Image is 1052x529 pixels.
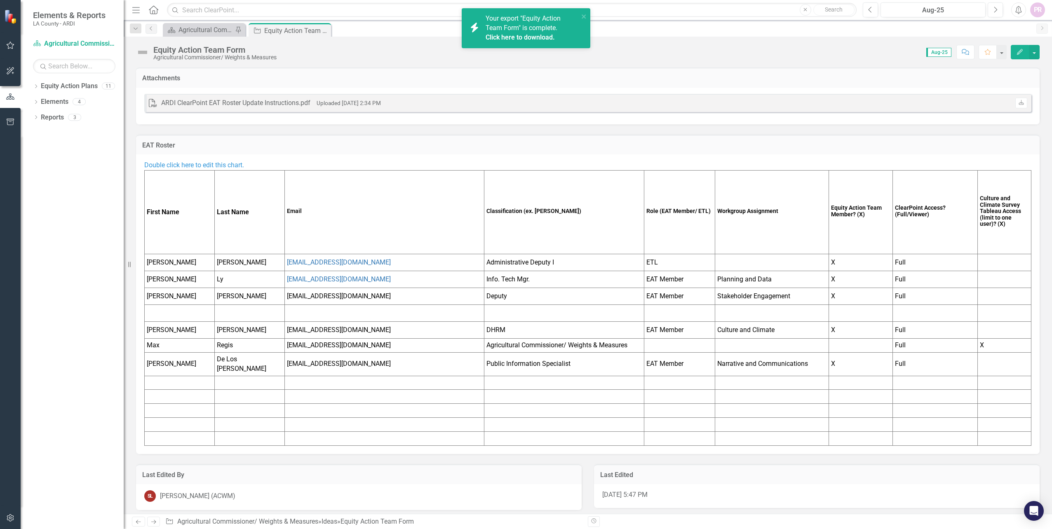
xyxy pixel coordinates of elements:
div: Agricultural Commissioner/ Weights & Measures Welcome Page [178,25,233,35]
strong: First Name [147,208,179,216]
strong: Role (EAT Member/ ETL) [646,208,711,214]
td: Info. Tech Mgr. [484,271,644,288]
img: ClearPoint Strategy [4,9,19,24]
a: [EMAIL_ADDRESS][DOMAIN_NAME] [287,275,391,283]
td: EAT Member [644,352,715,376]
td: Ly [214,271,284,288]
td: X [829,254,893,271]
div: » » [165,517,582,527]
td: X [829,321,893,338]
td: Public Information Specialist [484,352,644,376]
td: Narrative and Communications [715,352,829,376]
div: Equity Action Team Form [153,45,277,54]
td: X [829,352,893,376]
td: X [829,271,893,288]
strong: Culture and Climate Survey Tableau Access (limit to one user)? (X) [980,195,1021,227]
a: [EMAIL_ADDRESS][DOMAIN_NAME] [287,258,391,266]
span: Your export "Equity Action Team Form" is complete. [486,14,577,42]
td: Regis [214,338,284,352]
span: Aug-25 [926,48,951,57]
td: Full [893,338,977,352]
td: [PERSON_NAME] [214,321,284,338]
div: Agricultural Commissioner/ Weights & Measures [153,54,277,61]
div: Open Intercom Messenger [1024,501,1044,521]
td: Planning and Data [715,271,829,288]
td: DHRM [484,321,644,338]
td: [PERSON_NAME] [145,254,215,271]
strong: Equity Action Team Member? (X) [831,204,882,217]
strong: Last Name [217,208,249,216]
div: Aug-25 [883,5,983,15]
td: [EMAIL_ADDRESS][DOMAIN_NAME] [284,352,484,376]
td: ETL [644,254,715,271]
td: [PERSON_NAME] [145,321,215,338]
td: EAT Member [644,288,715,304]
a: Ideas [322,517,337,525]
td: Administrative Deputy I [484,254,644,271]
h3: Attachments [142,75,1033,82]
a: Equity Action Plans [41,82,98,91]
td: EAT Member [644,321,715,338]
td: [PERSON_NAME] [145,352,215,376]
div: SL [144,490,156,502]
a: Agricultural Commissioner/ Weights & Measures [33,39,115,49]
td: Full [893,352,977,376]
td: [PERSON_NAME] [145,271,215,288]
td: Max [145,338,215,352]
td: Stakeholder Engagement [715,288,829,304]
h3: EAT Roster [142,142,1033,149]
a: Agricultural Commissioner/ Weights & Measures Welcome Page [165,25,233,35]
td: [EMAIL_ADDRESS][DOMAIN_NAME] [284,321,484,338]
input: Search Below... [33,59,115,73]
button: close [581,12,587,21]
td: [EMAIL_ADDRESS][DOMAIN_NAME] [284,288,484,304]
a: Elements [41,97,68,107]
span: Elements & Reports [33,10,106,20]
input: Search ClearPoint... [167,3,857,17]
td: De Los [PERSON_NAME] [214,352,284,376]
strong: ClearPoint Access? (Full/Viewer) [895,204,946,217]
td: Full [893,271,977,288]
button: Search [813,4,855,16]
td: EAT Member [644,271,715,288]
small: Uploaded [DATE] 2:34 PM [317,100,381,106]
td: Full [893,321,977,338]
td: Full [893,288,977,304]
td: Culture and Climate [715,321,829,338]
strong: Email [287,208,302,214]
h3: Last Edited [600,471,1033,479]
span: Double click here to edit this chart. [144,161,244,169]
button: Aug-25 [881,2,986,17]
td: X [977,338,1031,352]
a: Reports [41,113,64,122]
td: Full [893,254,977,271]
td: X [829,288,893,304]
div: 4 [73,98,86,105]
h3: Last Edited By [142,471,575,479]
div: Equity Action Team Form [264,26,329,36]
td: [EMAIL_ADDRESS][DOMAIN_NAME] [284,338,484,352]
div: [PERSON_NAME] (ACWM) [160,492,235,501]
td: [PERSON_NAME] [214,288,284,304]
img: Not Defined [136,46,149,59]
div: Equity Action Team Form [340,517,414,525]
strong: Workgroup Assignment [717,208,778,214]
strong: Classification (ex. [PERSON_NAME]) [486,208,581,214]
button: PR [1030,2,1045,17]
td: Deputy [484,288,644,304]
td: [PERSON_NAME] [214,254,284,271]
td: [PERSON_NAME] [145,288,215,304]
div: 3 [68,114,81,121]
div: ARDI ClearPoint EAT Roster Update Instructions.pdf [161,98,310,108]
div: 11 [102,83,115,90]
td: Agricultural Commissioner/ Weights & Measures [484,338,644,352]
small: LA County - ARDI [33,20,106,27]
a: Click here to download. [486,33,555,41]
span: Search [825,6,843,13]
div: [DATE] 5:47 PM [594,484,1040,508]
a: Agricultural Commissioner/ Weights & Measures [177,517,318,525]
